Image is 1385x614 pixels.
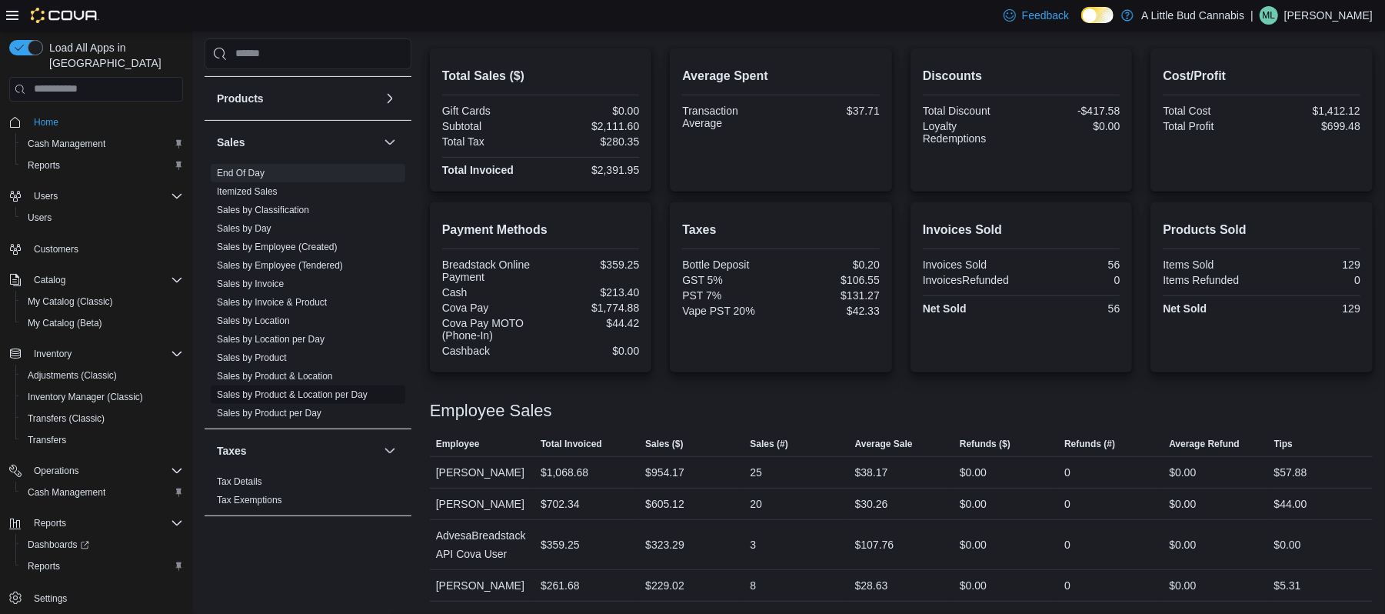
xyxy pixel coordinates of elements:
[682,274,777,286] div: GST 5%
[430,520,534,569] div: AdvesaBreadstack API Cova User
[682,67,880,85] h2: Average Spent
[3,269,189,291] button: Catalog
[1024,274,1120,286] div: 0
[442,120,538,132] div: Subtotal
[1024,105,1120,117] div: -$417.58
[750,438,787,450] span: Sales (#)
[1163,259,1258,271] div: Items Sold
[1260,6,1278,25] div: Mikey Lunn
[217,91,378,106] button: Products
[442,135,538,148] div: Total Tax
[217,185,278,198] span: Itemized Sales
[217,135,245,150] h3: Sales
[442,67,640,85] h2: Total Sales ($)
[541,463,588,482] div: $1,068.68
[15,408,189,429] button: Transfers (Classic)
[22,483,112,502] a: Cash Management
[784,274,880,286] div: $106.55
[22,431,183,449] span: Transfers
[205,164,411,429] div: Sales
[28,271,183,289] span: Catalog
[544,120,639,132] div: $2,111.60
[1250,6,1253,25] p: |
[22,366,123,385] a: Adjustments (Classic)
[28,462,85,480] button: Operations
[1265,259,1360,271] div: 129
[28,486,105,499] span: Cash Management
[43,40,183,71] span: Load All Apps in [GEOGRAPHIC_DATA]
[855,495,888,513] div: $30.26
[34,116,58,128] span: Home
[1081,23,1082,24] span: Dark Mode
[381,89,399,108] button: Products
[1064,576,1070,595] div: 0
[217,334,325,345] a: Sales by Location per Day
[34,465,79,477] span: Operations
[381,133,399,152] button: Sales
[22,366,183,385] span: Adjustments (Classic)
[28,539,89,551] span: Dashboards
[1163,120,1258,132] div: Total Profit
[217,389,368,401] span: Sales by Product & Location per Day
[1274,495,1307,513] div: $44.00
[217,494,282,506] span: Tax Exemptions
[1141,6,1244,25] p: A Little Bud Cannabis
[217,242,338,252] a: Sales by Employee (Created)
[1081,7,1114,23] input: Dark Mode
[750,495,762,513] div: 20
[15,534,189,556] a: Dashboards
[22,557,66,576] a: Reports
[28,239,183,259] span: Customers
[28,412,105,425] span: Transfers (Classic)
[960,438,1010,450] span: Refunds ($)
[1274,536,1301,554] div: $0.00
[217,476,262,487] a: Tax Details
[15,556,189,577] button: Reports
[28,159,60,172] span: Reports
[960,463,987,482] div: $0.00
[442,105,538,117] div: Gift Cards
[28,369,117,382] span: Adjustments (Classic)
[28,295,113,308] span: My Catalog (Classic)
[3,111,189,133] button: Home
[544,302,639,314] div: $1,774.88
[1265,120,1360,132] div: $699.48
[682,259,777,271] div: Bottle Deposit
[1169,438,1240,450] span: Average Refund
[855,536,894,554] div: $107.76
[28,560,60,572] span: Reports
[645,536,684,554] div: $323.29
[1064,438,1115,450] span: Refunds (#)
[784,289,880,302] div: $131.27
[430,402,552,420] h3: Employee Sales
[442,345,538,357] div: Cashback
[645,576,684,595] div: $229.02
[1274,463,1307,482] div: $57.88
[217,315,290,326] a: Sales by Location
[22,314,108,332] a: My Catalog (Beta)
[442,164,514,176] strong: Total Invoiced
[436,438,480,450] span: Employee
[430,457,534,488] div: [PERSON_NAME]
[22,557,183,576] span: Reports
[34,348,72,360] span: Inventory
[15,482,189,503] button: Cash Management
[22,409,183,428] span: Transfers (Classic)
[682,105,777,129] div: Transaction Average
[3,343,189,365] button: Inventory
[28,112,183,132] span: Home
[442,302,538,314] div: Cova Pay
[1263,6,1276,25] span: ML
[34,274,65,286] span: Catalog
[544,286,639,299] div: $213.40
[28,434,66,446] span: Transfers
[1163,221,1360,239] h2: Products Sold
[1265,105,1360,117] div: $1,412.12
[34,243,78,255] span: Customers
[1163,302,1207,315] strong: Net Sold
[217,296,327,309] span: Sales by Invoice & Product
[682,305,777,317] div: Vape PST 20%
[22,292,183,311] span: My Catalog (Classic)
[22,409,111,428] a: Transfers (Classic)
[1064,536,1070,554] div: 0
